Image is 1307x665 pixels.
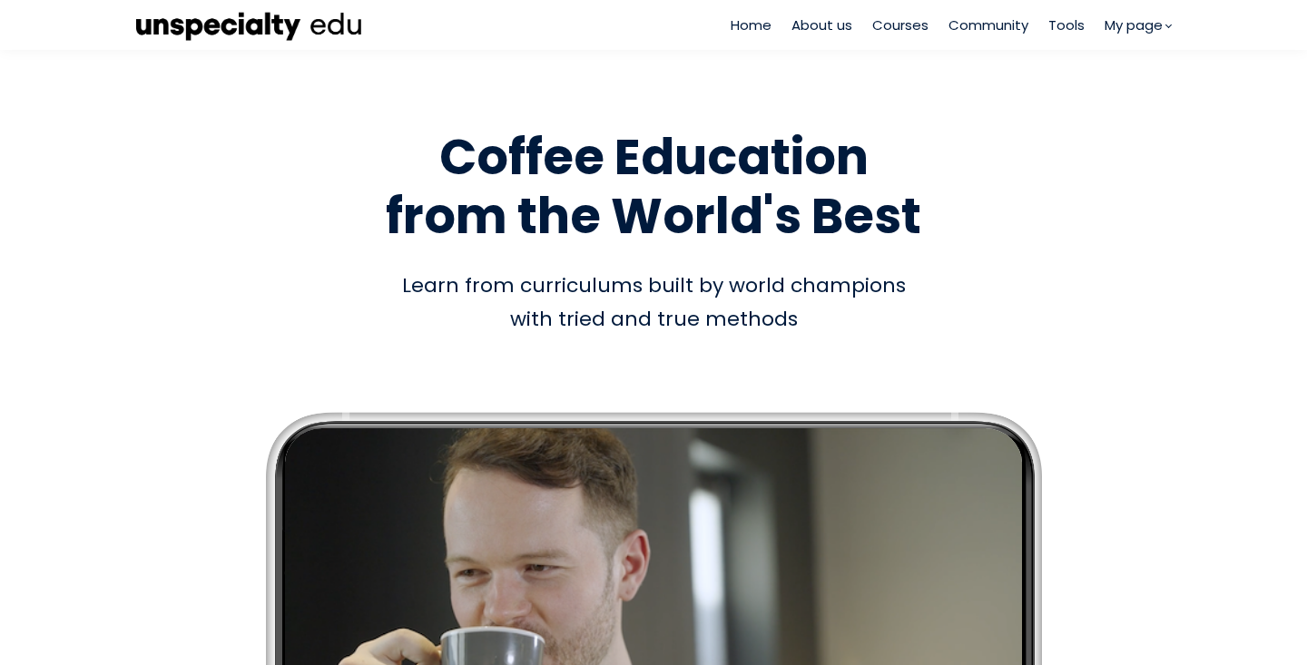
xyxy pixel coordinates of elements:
a: Home [731,15,771,35]
span: My page [1105,15,1163,35]
a: My page [1105,15,1171,35]
a: Courses [872,15,929,35]
a: Community [948,15,1028,35]
h1: Coffee Education from the World's Best [136,128,1171,246]
div: Learn from curriculums built by world champions with tried and true methods [136,269,1171,337]
img: ec8cb47d53a36d742fcbd71bcb90b6e6.png [136,8,363,42]
a: About us [791,15,852,35]
a: Tools [1048,15,1085,35]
